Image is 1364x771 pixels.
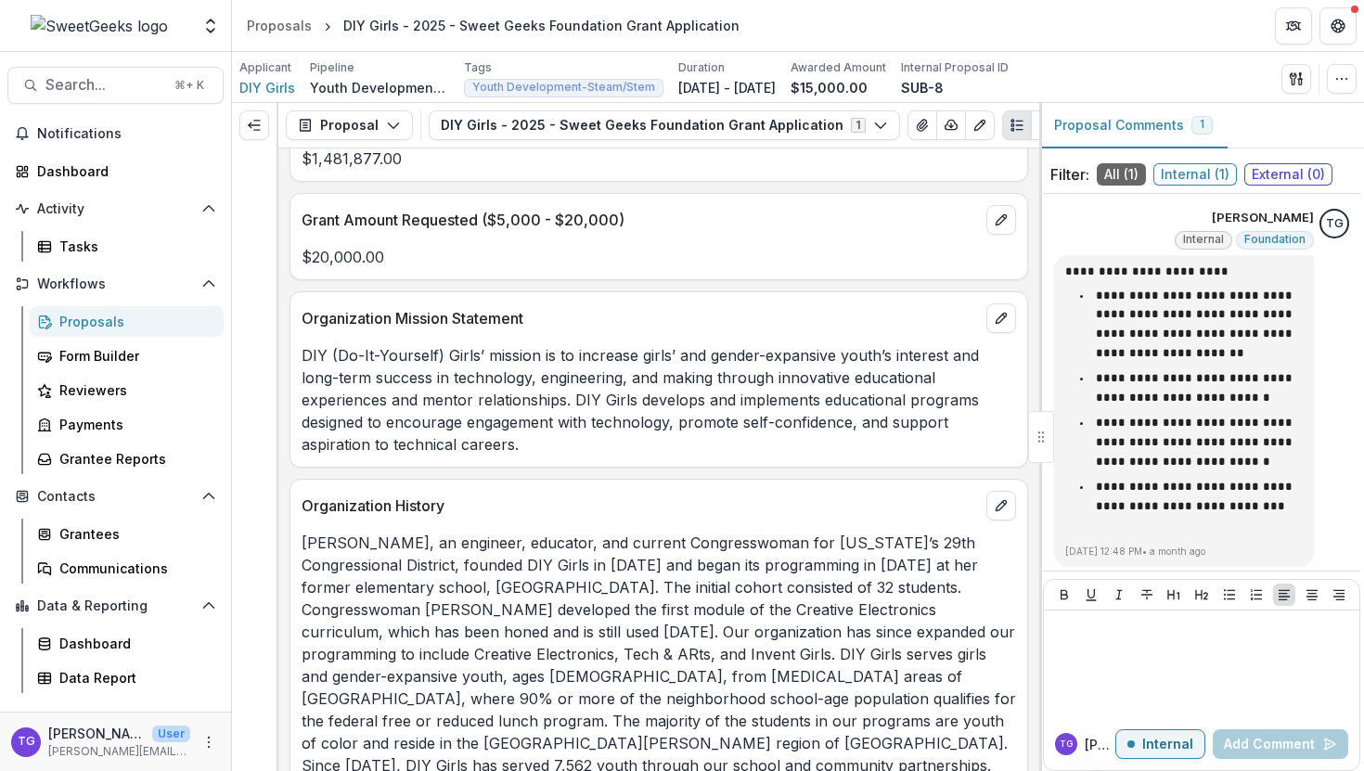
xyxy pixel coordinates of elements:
button: Align Right [1328,584,1350,606]
button: edit [986,205,1016,235]
a: Tasks [30,231,224,262]
button: Search... [7,67,224,104]
button: Open Data & Reporting [7,591,224,621]
nav: breadcrumb [239,12,747,39]
span: Data & Reporting [37,598,194,614]
p: Filter: [1050,163,1089,186]
p: DIY (Do-­It­-Yourself) Girls’ mission is to increase girls’ and gender-expansive youth’s interest... [302,344,1016,456]
a: Reviewers [30,375,224,405]
a: Payments [30,409,224,440]
button: Open entity switcher [198,7,224,45]
a: Communications [30,553,224,584]
span: Activity [37,201,194,217]
span: 1 [1200,118,1204,131]
div: Tasks [59,237,209,256]
button: Align Center [1301,584,1323,606]
div: Communications [59,559,209,578]
span: Internal [1183,233,1224,246]
button: Notifications [7,119,224,148]
p: Internal [1142,737,1193,752]
button: Partners [1275,7,1312,45]
button: edit [986,303,1016,333]
span: Youth Development-Steam/Stem [472,81,655,94]
p: $1,481,877.00 [302,148,1016,170]
button: View Attached Files [907,110,937,140]
p: Tags [464,59,492,76]
button: Plaintext view [1002,110,1032,140]
div: Theresa Gartland [18,736,35,748]
button: Expand left [239,110,269,140]
button: Internal [1115,729,1205,759]
button: Heading 1 [1163,584,1185,606]
a: DIY Girls [239,78,295,97]
p: Organization History [302,495,979,517]
button: Bold [1053,584,1075,606]
p: Applicant [239,59,291,76]
button: Italicize [1108,584,1130,606]
button: More [198,731,220,753]
a: Data Report [30,662,224,693]
span: External ( 0 ) [1244,163,1332,186]
button: Open Workflows [7,269,224,299]
p: [DATE] - [DATE] [678,78,776,97]
div: Dashboard [59,634,209,653]
p: Organization Mission Statement [302,307,979,329]
div: Data Report [59,668,209,687]
p: Duration [678,59,725,76]
a: Form Builder [30,341,224,371]
p: Awarded Amount [791,59,886,76]
span: Foundation [1244,233,1306,246]
div: Form Builder [59,346,209,366]
div: Payments [59,415,209,434]
span: Contacts [37,489,194,505]
button: Proposal Comments [1039,103,1228,148]
div: Grantees [59,524,209,544]
button: Heading 2 [1190,584,1213,606]
button: Proposal [286,110,413,140]
button: Open Activity [7,194,224,224]
button: Strike [1136,584,1158,606]
span: Search... [45,76,163,94]
div: Grantee Reports [59,449,209,469]
p: $20,000.00 [302,246,1016,268]
button: Bullet List [1218,584,1241,606]
div: Proposals [59,312,209,331]
div: ⌘ + K [171,75,208,96]
div: Dashboard [37,161,209,181]
button: Open Contacts [7,482,224,511]
p: Youth Development General Operating [310,78,449,97]
a: Proposals [30,306,224,337]
p: Pipeline [310,59,354,76]
p: [PERSON_NAME][EMAIL_ADDRESS][DOMAIN_NAME] [48,743,190,760]
div: Reviewers [59,380,209,400]
p: SUB-8 [901,78,944,97]
p: [PERSON_NAME] [1085,735,1115,754]
p: [PERSON_NAME] [48,724,145,743]
p: User [152,726,190,742]
button: Ordered List [1245,584,1267,606]
a: Proposals [239,12,319,39]
p: [PERSON_NAME] [1212,209,1314,227]
span: Workflows [37,276,194,292]
button: Get Help [1319,7,1357,45]
div: Proposals [247,16,312,35]
div: DIY Girls - 2025 - Sweet Geeks Foundation Grant Application [343,16,740,35]
span: Notifications [37,126,216,142]
button: Edit as form [965,110,995,140]
span: All ( 1 ) [1097,163,1146,186]
p: [DATE] 12:48 PM • a month ago [1065,545,1303,559]
p: Grant Amount Requested ($5,000 - $20,000) [302,209,979,231]
button: Align Left [1273,584,1295,606]
button: DIY Girls - 2025 - Sweet Geeks Foundation Grant Application1 [429,110,900,140]
button: edit [986,491,1016,520]
div: Theresa Gartland [1326,218,1344,230]
a: Grantee Reports [30,443,224,474]
a: Dashboard [30,628,224,659]
span: Internal ( 1 ) [1153,163,1237,186]
a: Dashboard [7,156,224,186]
button: Underline [1080,584,1102,606]
img: SweetGeeks logo [31,15,168,37]
div: Theresa Gartland [1060,739,1073,749]
p: $15,000.00 [791,78,868,97]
